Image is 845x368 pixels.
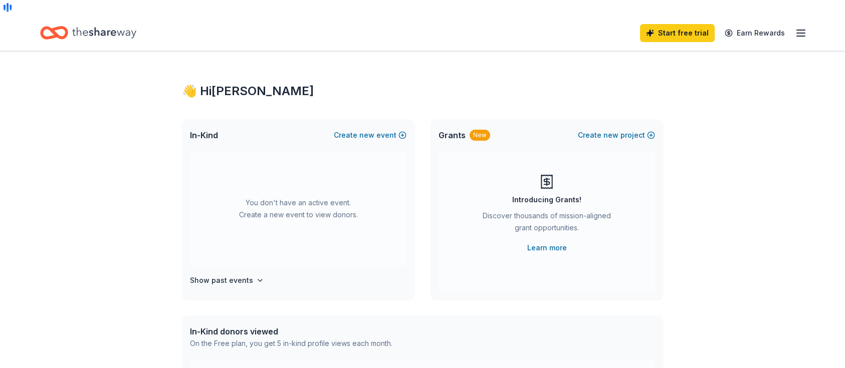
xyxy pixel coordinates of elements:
[640,24,715,42] a: Start free trial
[40,21,136,45] a: Home
[479,210,615,238] div: Discover thousands of mission-aligned grant opportunities.
[439,129,466,141] span: Grants
[527,242,567,254] a: Learn more
[512,194,581,206] div: Introducing Grants!
[334,129,406,141] button: Createnewevent
[470,130,490,141] div: New
[190,274,253,286] h4: Show past events
[719,24,791,42] a: Earn Rewards
[182,83,663,99] div: 👋 Hi [PERSON_NAME]
[190,337,392,349] div: On the Free plan, you get 5 in-kind profile views each month.
[190,129,218,141] span: In-Kind
[190,325,392,337] div: In-Kind donors viewed
[359,129,374,141] span: new
[578,129,655,141] button: Createnewproject
[190,274,264,286] button: Show past events
[190,151,406,266] div: You don't have an active event. Create a new event to view donors.
[603,129,618,141] span: new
